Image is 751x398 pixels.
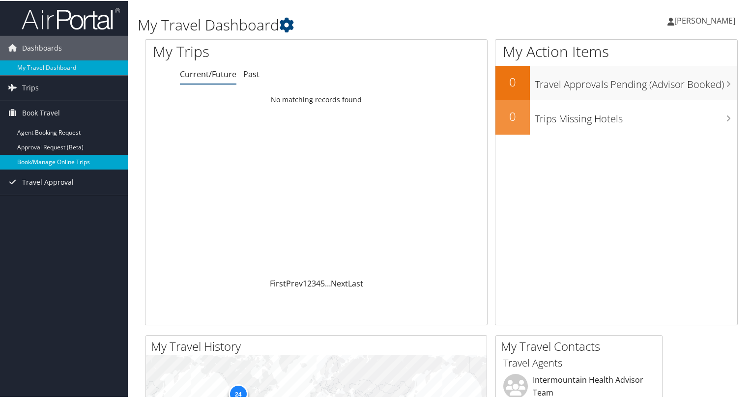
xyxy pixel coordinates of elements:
a: Past [243,68,260,79]
a: [PERSON_NAME] [667,5,745,34]
a: 3 [312,277,316,288]
a: 0Travel Approvals Pending (Advisor Booked) [495,65,737,99]
span: [PERSON_NAME] [674,14,735,25]
span: Trips [22,75,39,99]
h2: My Travel History [151,337,487,354]
h3: Trips Missing Hotels [535,106,737,125]
h1: My Travel Dashboard [138,14,543,34]
a: Next [331,277,348,288]
h3: Travel Agents [503,355,655,369]
a: 0Trips Missing Hotels [495,99,737,134]
h2: 0 [495,107,530,124]
span: Travel Approval [22,169,74,194]
a: Current/Future [180,68,236,79]
a: 4 [316,277,320,288]
a: 1 [303,277,307,288]
span: Book Travel [22,100,60,124]
span: Dashboards [22,35,62,59]
span: … [325,277,331,288]
h1: My Trips [153,40,338,61]
h1: My Action Items [495,40,737,61]
td: No matching records found [145,90,487,108]
h2: My Travel Contacts [501,337,662,354]
img: airportal-logo.png [22,6,120,29]
a: 2 [307,277,312,288]
a: 5 [320,277,325,288]
a: Last [348,277,363,288]
a: First [270,277,286,288]
h2: 0 [495,73,530,89]
h3: Travel Approvals Pending (Advisor Booked) [535,72,737,90]
a: Prev [286,277,303,288]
